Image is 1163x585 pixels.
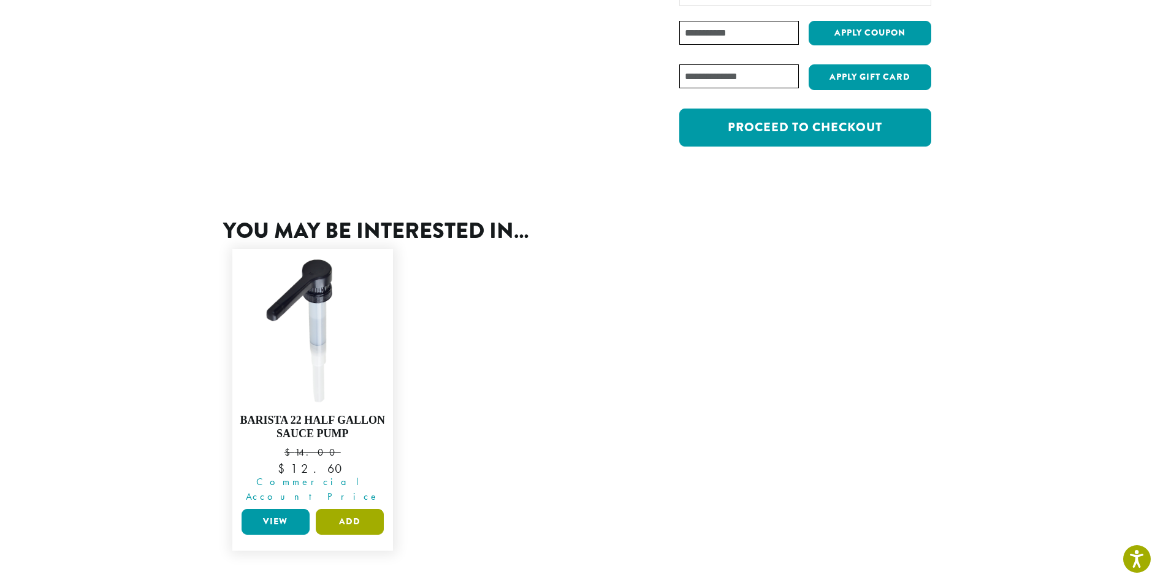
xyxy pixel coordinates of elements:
bdi: 14.00 [284,446,341,459]
a: View [242,509,310,535]
span: $ [284,446,295,459]
button: Add [316,509,384,535]
button: Apply coupon [809,21,931,46]
img: DP1898.01.png [238,255,387,404]
span: Commercial Account Price [238,475,387,504]
a: Proceed to checkout [679,109,931,147]
span: $ [278,461,291,476]
button: Apply Gift Card [809,64,931,90]
h2: You may be interested in… [223,218,940,244]
a: Barista 22 Half Gallon Sauce Pump $14.00 Commercial Account Price [238,255,387,504]
bdi: 12.60 [278,461,347,476]
h4: Barista 22 Half Gallon Sauce Pump [238,414,387,440]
